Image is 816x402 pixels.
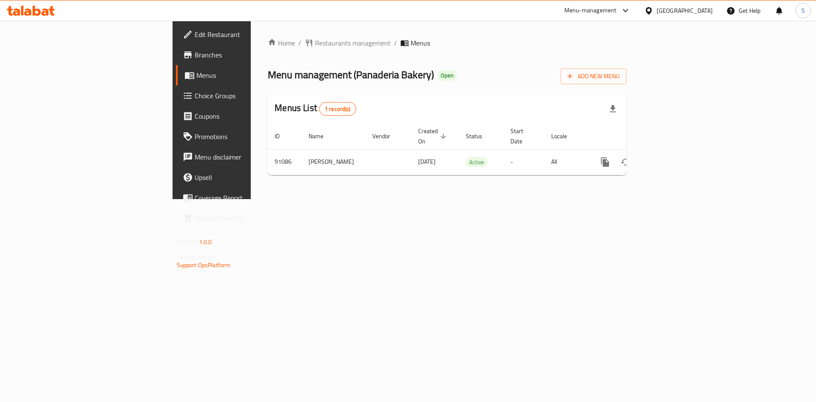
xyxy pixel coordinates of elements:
[176,208,309,228] a: Grocery Checklist
[176,147,309,167] a: Menu disclaimer
[437,71,457,81] div: Open
[195,91,302,101] span: Choice Groups
[418,156,436,167] span: [DATE]
[196,70,302,80] span: Menus
[195,29,302,40] span: Edit Restaurant
[176,45,309,65] a: Branches
[802,6,805,15] span: S
[195,193,302,203] span: Coverage Report
[309,131,334,141] span: Name
[176,24,309,45] a: Edit Restaurant
[195,172,302,182] span: Upsell
[564,6,617,16] div: Menu-management
[315,38,391,48] span: Restaurants management
[268,38,626,48] nav: breadcrumb
[595,152,615,172] button: more
[176,86,309,106] a: Choice Groups
[176,126,309,147] a: Promotions
[302,149,365,175] td: [PERSON_NAME]
[561,68,626,84] button: Add New Menu
[603,99,623,119] div: Export file
[657,6,713,15] div: [GEOGRAPHIC_DATA]
[394,38,397,48] li: /
[504,149,544,175] td: -
[268,123,683,175] table: enhanced table
[305,38,391,48] a: Restaurants management
[176,167,309,188] a: Upsell
[319,102,356,116] div: Total records count
[466,157,487,167] span: Active
[177,237,198,248] span: Version:
[411,38,430,48] span: Menus
[418,126,449,146] span: Created On
[320,105,356,113] span: 1 record(s)
[615,152,636,172] button: Change Status
[195,111,302,121] span: Coupons
[466,131,493,141] span: Status
[195,50,302,60] span: Branches
[195,152,302,162] span: Menu disclaimer
[176,188,309,208] a: Coverage Report
[275,102,356,116] h2: Menus List
[275,131,291,141] span: ID
[437,72,457,79] span: Open
[195,131,302,142] span: Promotions
[372,131,401,141] span: Vendor
[199,237,212,248] span: 1.0.0
[510,126,534,146] span: Start Date
[544,149,588,175] td: All
[551,131,578,141] span: Locale
[588,123,683,149] th: Actions
[177,259,231,271] a: Support.OpsPlatform
[177,251,216,262] span: Get support on:
[268,65,434,84] span: Menu management ( Panaderia Bakery )
[176,106,309,126] a: Coupons
[176,65,309,86] a: Menus
[195,213,302,223] span: Grocery Checklist
[567,71,620,82] span: Add New Menu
